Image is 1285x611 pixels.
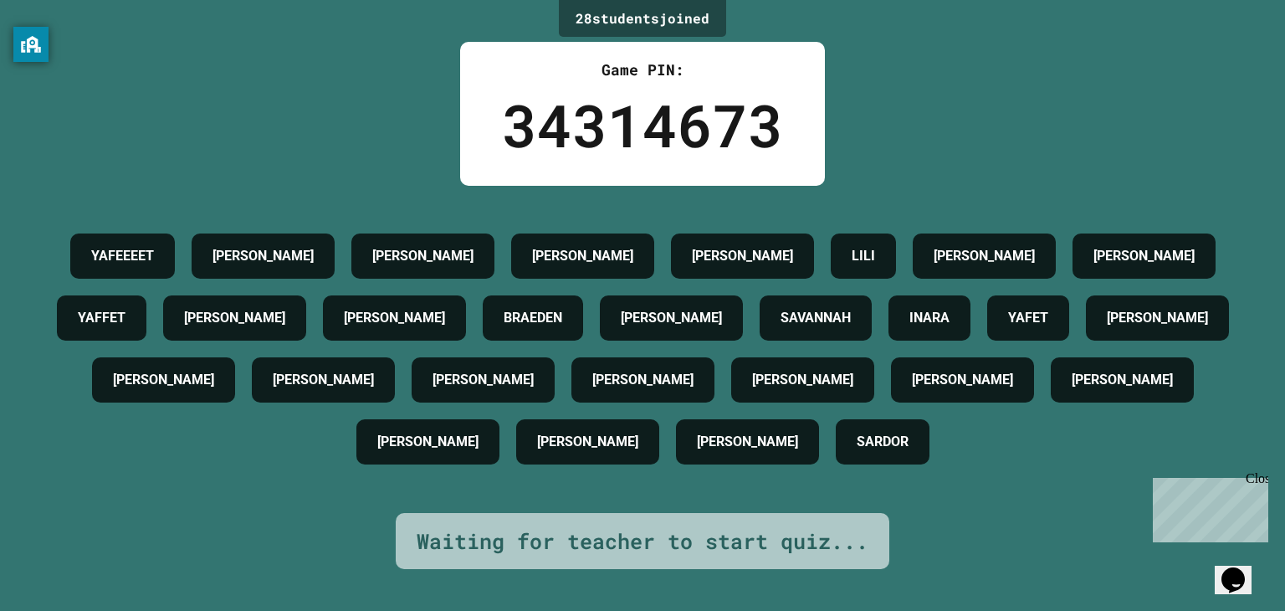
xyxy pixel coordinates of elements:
[909,308,950,328] h4: INARA
[1107,308,1208,328] h4: [PERSON_NAME]
[433,370,534,390] h4: [PERSON_NAME]
[621,308,722,328] h4: [PERSON_NAME]
[91,246,154,266] h4: YAFEEEET
[7,7,115,106] div: Chat with us now!Close
[344,308,445,328] h4: [PERSON_NAME]
[692,246,793,266] h4: [PERSON_NAME]
[502,59,783,81] div: Game PIN:
[934,246,1035,266] h4: [PERSON_NAME]
[592,370,694,390] h4: [PERSON_NAME]
[1008,308,1048,328] h4: YAFET
[273,370,374,390] h4: [PERSON_NAME]
[537,432,638,452] h4: [PERSON_NAME]
[1146,471,1268,542] iframe: chat widget
[697,432,798,452] h4: [PERSON_NAME]
[372,246,474,266] h4: [PERSON_NAME]
[1093,246,1195,266] h4: [PERSON_NAME]
[852,246,875,266] h4: LILI
[752,370,853,390] h4: [PERSON_NAME]
[78,308,125,328] h4: YAFFET
[912,370,1013,390] h4: [PERSON_NAME]
[532,246,633,266] h4: [PERSON_NAME]
[1215,544,1268,594] iframe: chat widget
[502,81,783,169] div: 34314673
[13,27,49,62] button: privacy banner
[184,308,285,328] h4: [PERSON_NAME]
[417,526,868,557] div: Waiting for teacher to start quiz...
[504,308,562,328] h4: BRAEDEN
[212,246,314,266] h4: [PERSON_NAME]
[1072,370,1173,390] h4: [PERSON_NAME]
[113,370,214,390] h4: [PERSON_NAME]
[377,432,479,452] h4: [PERSON_NAME]
[857,432,909,452] h4: SARDOR
[781,308,851,328] h4: SAVANNAH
